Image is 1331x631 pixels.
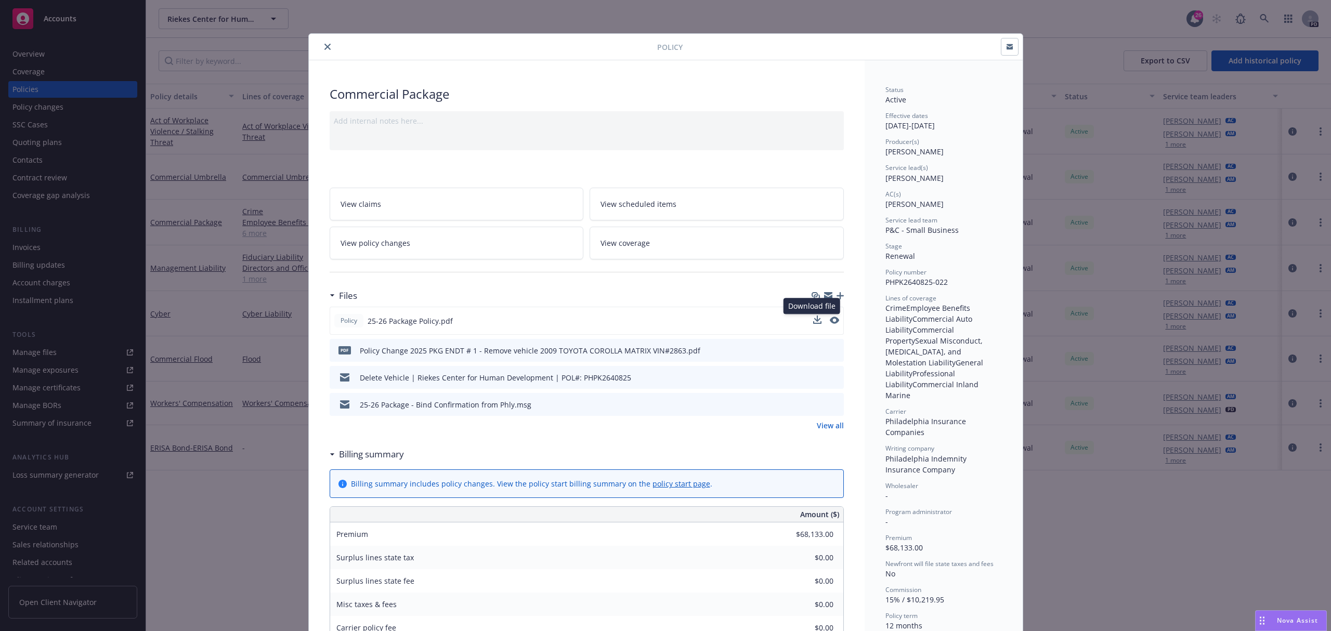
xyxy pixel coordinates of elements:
span: Lines of coverage [885,294,936,303]
div: Files [330,289,357,303]
span: Premium [885,533,912,542]
button: download file [813,315,821,324]
span: Status [885,85,904,94]
span: AC(s) [885,190,901,199]
span: Professional Liability [885,369,957,389]
div: Add internal notes here... [334,115,840,126]
span: Sexual Misconduct, [MEDICAL_DATA], and Molestation Liability [885,336,985,367]
span: No [885,569,895,579]
div: 25-26 Package - Bind Confirmation from Phly.msg [360,399,531,410]
span: View coverage [601,238,650,248]
span: Surplus lines state fee [336,576,414,586]
button: preview file [830,345,840,356]
span: Policy term [885,611,918,620]
span: Philadelphia Indemnity Insurance Company [885,454,969,475]
span: pdf [338,346,351,354]
button: download file [814,372,822,383]
span: 25-26 Package Policy.pdf [368,315,453,326]
a: View coverage [590,227,844,259]
span: [PERSON_NAME] [885,199,944,209]
span: Wholesaler [885,481,918,490]
a: View policy changes [330,227,584,259]
span: Surplus lines state tax [336,553,414,562]
span: Writing company [885,444,934,453]
span: General Liability [885,358,985,378]
span: - [885,517,888,527]
span: 15% / $10,219.95 [885,595,944,604]
span: Policy [338,316,359,325]
button: Nova Assist [1255,610,1327,631]
div: Download file [784,298,840,314]
input: 0.00 [772,573,840,589]
button: download file [814,345,822,356]
span: Misc taxes & fees [336,599,397,609]
button: download file [813,315,821,326]
span: [PERSON_NAME] [885,147,944,156]
div: [DATE] - [DATE] [885,111,1002,131]
div: Policy Change 2025 PKG ENDT # 1 - Remove vehicle 2009 TOYOTA COROLLA MATRIX VIN#2863.pdf [360,345,700,356]
span: Nova Assist [1277,616,1318,625]
a: View claims [330,188,584,220]
span: PHPK2640825-022 [885,277,948,287]
div: Billing summary [330,448,404,461]
span: Policy [657,42,683,52]
span: Crime [885,303,906,313]
div: Drag to move [1256,611,1269,630]
span: $68,133.00 [885,543,923,553]
span: 12 months [885,621,922,630]
button: preview file [830,317,839,324]
span: Commercial Auto Liability [885,314,974,335]
div: Billing summary includes policy changes. View the policy start billing summary on the . [351,478,712,489]
span: Stage [885,242,902,251]
span: - [885,491,888,501]
span: [PERSON_NAME] [885,173,944,183]
span: Program administrator [885,507,952,516]
span: Commercial Inland Marine [885,379,981,400]
span: View claims [341,199,381,209]
div: Delete Vehicle | Riekes Center for Human Development | POL#: PHPK2640825 [360,372,631,383]
a: View scheduled items [590,188,844,220]
span: Renewal [885,251,915,261]
span: Effective dates [885,111,928,120]
button: preview file [830,372,840,383]
span: View policy changes [341,238,410,248]
span: Carrier [885,407,906,416]
input: 0.00 [772,597,840,612]
button: preview file [830,399,840,410]
span: Philadelphia Insurance Companies [885,416,968,437]
span: Newfront will file state taxes and fees [885,559,994,568]
button: close [321,41,334,53]
span: Employee Benefits Liability [885,303,972,324]
h3: Files [339,289,357,303]
span: Commercial Property [885,325,956,346]
a: View all [817,420,844,431]
span: Commission [885,585,921,594]
span: Amount ($) [800,509,839,520]
span: Service lead team [885,216,937,225]
div: Commercial Package [330,85,844,103]
span: Service lead(s) [885,163,928,172]
input: 0.00 [772,527,840,542]
span: Policy number [885,268,927,277]
span: P&C - Small Business [885,225,959,235]
span: View scheduled items [601,199,676,209]
span: Producer(s) [885,137,919,146]
a: policy start page [653,479,710,489]
input: 0.00 [772,550,840,566]
button: preview file [830,315,839,326]
span: Active [885,95,906,104]
button: download file [814,399,822,410]
span: Premium [336,529,368,539]
h3: Billing summary [339,448,404,461]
